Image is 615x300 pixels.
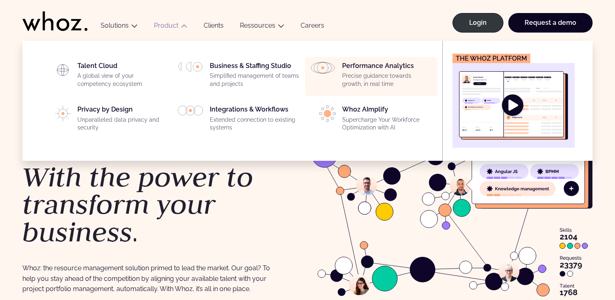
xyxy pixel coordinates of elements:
[45,105,168,135] a: Privacy by DesignUnparalleled data privacy and security
[55,62,71,78] img: HP_PICTO_CARTOGRAPHIE-1.svg
[55,105,71,122] img: PICTO_CONFIANCE_NUMERIQUE.svg
[178,62,300,91] a: Business & Staffing StudioSimplified management of teams and projects
[92,22,146,33] button: Solutions
[195,22,232,33] a: Clients
[452,54,575,148] a: The Whoz platform
[508,13,593,33] a: Request a demo
[77,72,168,88] p: A global view of your competency ecosystem
[45,62,168,91] a: Talent CloudA global view of your competency ecosystem
[240,22,275,29] a: Ressources
[210,72,300,88] p: Simplified management of teams and projects
[310,105,433,135] a: Whoz AImplifySupercharge Your Workforce Optimization with AI
[178,105,300,135] a: Integrations & WorkflowsExtended connection to existing systems
[77,105,168,135] div: Privacy by Design
[310,62,433,91] a: Performance AnalyticsPrecise guidance towards growth, in real time
[154,22,178,29] a: Product
[452,54,530,63] figcaption: The Whoz platform
[452,13,503,33] a: Login
[77,62,168,91] div: Talent Cloud
[319,105,336,122] img: PICTO_ECLAIRER-1-e1756198033837.png
[77,116,168,132] p: Unparalleled data privacy and security
[561,246,604,289] iframe: Chatbot
[22,114,303,246] h1: The people-centric cloud solution. .
[342,116,433,132] p: Supercharge Your Workforce Optimization with AI
[210,105,300,135] div: Integrations & Workflows
[22,263,275,294] p: Whoz: the resource management solution primed to lead the market. Our goal? To help you stay ahea...
[310,62,336,74] img: HP_PICTO_ANALYSE_DE_PERFORMANCES.svg
[342,72,433,88] p: Precise guidance towards growth, in real time
[178,105,203,116] img: PICTO_INTEGRATION.svg
[210,116,300,132] p: Extended connection to existing systems
[232,22,292,33] button: Ressources
[146,22,195,33] button: Product
[210,62,300,91] div: Business & Staffing Studio
[292,22,332,33] a: Careers
[22,159,253,250] em: With the power to transform your business
[342,105,433,135] div: Whoz AImplify
[178,62,203,72] img: HP_PICTO_GESTION-PORTEFEUILLE-PROJETS.svg
[342,62,433,91] div: Performance Analytics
